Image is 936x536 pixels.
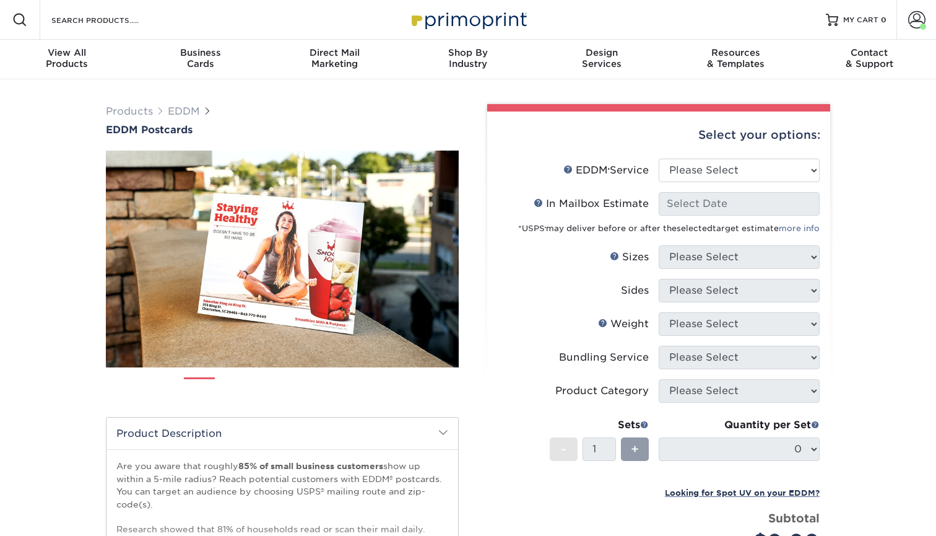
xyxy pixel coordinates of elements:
span: MY CART [843,15,878,25]
span: EDDM Postcards [106,124,193,136]
div: & Support [802,47,936,69]
div: Weight [598,317,649,332]
div: Marketing [267,47,401,69]
div: Cards [134,47,267,69]
a: more info [779,224,820,233]
span: - [561,440,566,459]
a: Shop ByIndustry [401,40,535,79]
a: Products [106,105,153,117]
div: Sides [621,283,649,298]
div: Quantity per Set [659,418,820,433]
sup: ® [545,226,546,230]
sup: ® [608,167,610,172]
span: Business [134,47,267,58]
span: Shop By [401,47,535,58]
div: Sets [550,418,649,433]
strong: Subtotal [768,511,820,525]
h2: Product Description [106,418,458,449]
div: Bundling Service [559,350,649,365]
small: *USPS may deliver before or after the target estimate [518,224,820,233]
div: Services [535,47,669,69]
span: Direct Mail [267,47,401,58]
div: In Mailbox Estimate [534,196,649,211]
span: Resources [669,47,802,58]
span: Design [535,47,669,58]
input: SEARCH PRODUCTS..... [50,12,171,27]
input: Select Date [659,192,820,216]
div: & Templates [669,47,802,69]
div: Product Category [555,384,649,398]
img: EDDM 03 [267,372,298,403]
a: Looking for Spot UV on your EDDM? [665,486,820,498]
div: Select your options: [497,112,820,159]
a: BusinessCards [134,40,267,79]
a: Resources& Templates [669,40,802,79]
span: + [631,440,639,459]
img: Primoprint [406,6,530,33]
a: EDDM [168,105,200,117]
div: Sizes [610,250,649,265]
div: EDDM Service [563,163,649,178]
a: Contact& Support [802,40,936,79]
img: EDDM 02 [225,372,256,403]
img: EDDM 01 [184,373,215,404]
div: Industry [401,47,535,69]
a: Direct MailMarketing [267,40,401,79]
span: selected [677,224,713,233]
small: Looking for Spot UV on your EDDM? [665,488,820,498]
a: DesignServices [535,40,669,79]
img: EDDM 04 [308,372,339,403]
span: Contact [802,47,936,58]
img: EDDM 05 [350,372,381,403]
a: EDDM Postcards [106,124,459,136]
strong: 85% of small business customers [238,461,383,471]
img: EDDM Postcards 01 [106,137,459,381]
iframe: Google Customer Reviews [3,498,105,532]
span: 0 [881,15,886,24]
